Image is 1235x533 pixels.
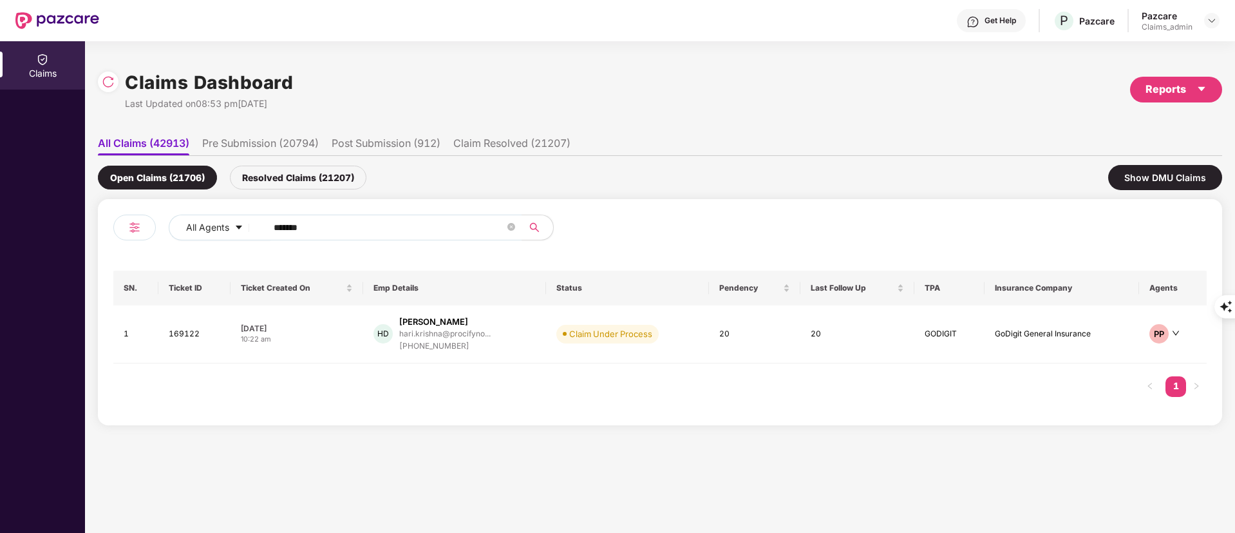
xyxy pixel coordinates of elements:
td: 169122 [158,305,231,363]
span: close-circle [507,222,515,234]
div: 10:22 am [241,334,353,345]
div: Pazcare [1079,15,1115,27]
td: 20 [709,305,800,363]
th: Last Follow Up [800,271,914,305]
td: GODIGIT [914,305,985,363]
span: All Agents [186,220,229,235]
th: Insurance Company [985,271,1139,305]
div: hari.krishna@procifyno... [399,329,491,338]
span: caret-down [234,223,243,233]
th: Ticket Created On [231,271,363,305]
li: Claim Resolved (21207) [453,137,570,155]
h1: Claims Dashboard [125,68,293,97]
div: Claims_admin [1142,22,1193,32]
div: [PHONE_NUMBER] [399,340,491,353]
th: Status [546,271,710,305]
th: Ticket ID [158,271,231,305]
div: PP [1149,324,1169,344]
td: 1 [113,305,158,363]
span: left [1146,382,1154,390]
button: search [522,215,554,240]
span: right [1193,382,1200,390]
th: SN. [113,271,158,305]
li: Post Submission (912) [332,137,440,155]
div: Last Updated on 08:53 pm[DATE] [125,97,293,111]
div: Claim Under Process [569,327,652,340]
div: Pazcare [1142,10,1193,22]
img: svg+xml;base64,PHN2ZyBpZD0iSGVscC0zMngzMiIgeG1sbnM9Imh0dHA6Ly93d3cudzMub3JnLzIwMDAvc3ZnIiB3aWR0aD... [966,15,979,28]
li: Next Page [1186,376,1207,397]
button: left [1140,376,1160,397]
span: caret-down [1196,84,1207,94]
span: Last Follow Up [811,283,894,293]
li: All Claims (42913) [98,137,189,155]
img: svg+xml;base64,PHN2ZyBpZD0iUmVsb2FkLTMyeDMyIiB4bWxucz0iaHR0cDovL3d3dy53My5vcmcvMjAwMC9zdmciIHdpZH... [102,75,115,88]
li: 1 [1165,376,1186,397]
th: TPA [914,271,985,305]
th: Emp Details [363,271,546,305]
li: Previous Page [1140,376,1160,397]
a: 1 [1165,376,1186,396]
div: HD [373,324,393,344]
li: Pre Submission (20794) [202,137,319,155]
th: Agents [1139,271,1207,305]
span: P [1060,13,1068,28]
span: Ticket Created On [241,283,343,293]
img: New Pazcare Logo [15,12,99,29]
span: search [522,222,547,233]
div: Reports [1145,81,1207,97]
button: right [1186,376,1207,397]
span: close-circle [507,223,515,231]
td: 20 [800,305,914,363]
th: Pendency [709,271,800,305]
span: Pendency [719,283,780,293]
img: svg+xml;base64,PHN2ZyBpZD0iRHJvcGRvd24tMzJ4MzIiIHhtbG5zPSJodHRwOi8vd3d3LnczLm9yZy8yMDAwL3N2ZyIgd2... [1207,15,1217,26]
td: GoDigit General Insurance [985,305,1139,363]
img: svg+xml;base64,PHN2ZyBpZD0iQ2xhaW0iIHhtbG5zPSJodHRwOi8vd3d3LnczLm9yZy8yMDAwL3N2ZyIgd2lkdGg9IjIwIi... [36,53,49,66]
div: Get Help [985,15,1016,26]
div: Show DMU Claims [1108,165,1222,190]
span: down [1172,329,1180,337]
img: svg+xml;base64,PHN2ZyB4bWxucz0iaHR0cDovL3d3dy53My5vcmcvMjAwMC9zdmciIHdpZHRoPSIyNCIgaGVpZ2h0PSIyNC... [127,220,142,235]
button: All Agentscaret-down [169,215,271,240]
div: [PERSON_NAME] [399,316,468,328]
div: Resolved Claims (21207) [230,166,366,189]
div: Open Claims (21706) [98,166,217,189]
div: [DATE] [241,323,353,334]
